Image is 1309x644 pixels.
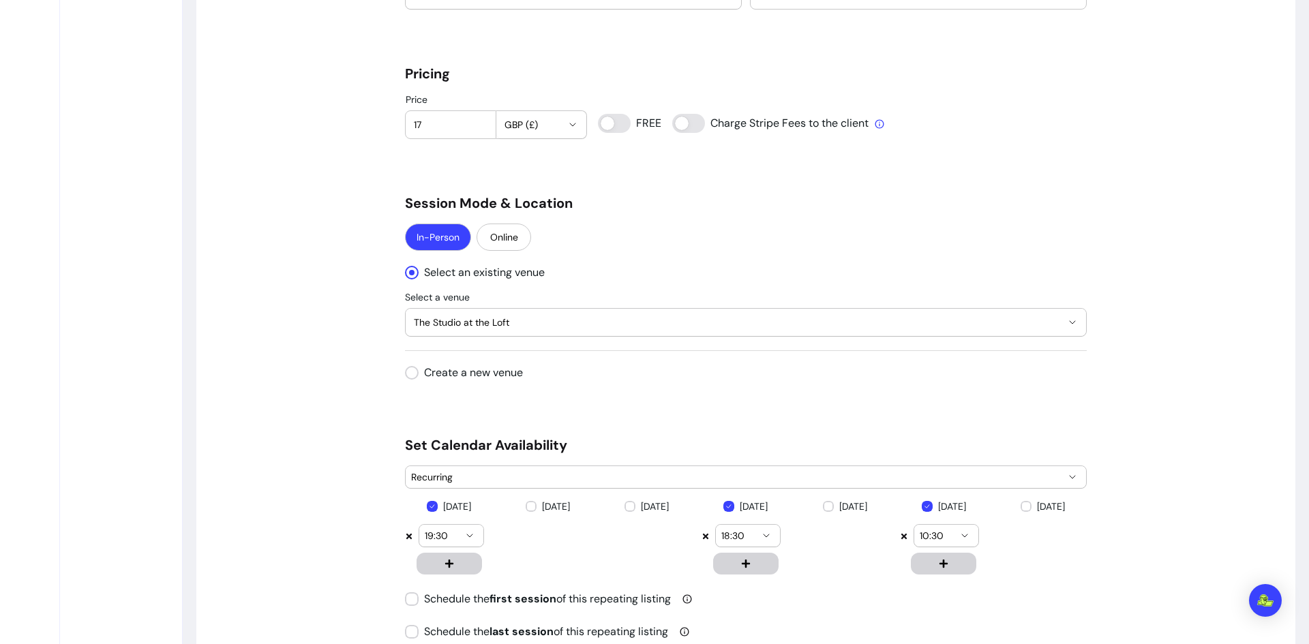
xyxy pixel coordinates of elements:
input: Tuesday [526,494,590,519]
h5: Session Mode & Location [405,194,1087,213]
input: Monday [427,494,490,519]
button: 18:30 [716,525,780,547]
div: Open Intercom Messenger [1249,584,1282,617]
input: Saturday [922,494,989,519]
button: The Studio at the Loft [406,309,1086,336]
span: GBP (£) [505,118,562,132]
button: Online [477,224,531,251]
span: The Studio at the Loft [414,316,1062,329]
input: FREE [598,114,661,133]
input: Price [414,118,487,132]
input: Sunday [1021,494,1081,519]
button: GBP (£) [496,111,587,138]
span: 18:30 [721,529,758,542]
span: 19:30 [425,529,462,542]
input: Friday [823,494,877,519]
h5: Set Calendar Availability [405,435,1087,455]
span: Recurring [411,470,1064,484]
input: Create a new venue [405,359,535,386]
input: Charge Stripe Fees to the client [672,114,870,133]
button: 10:30 [914,525,978,547]
input: Select an existing venue [405,259,556,286]
button: In-Person [405,224,471,251]
input: Wednesday [625,494,704,519]
span: Price [406,93,427,106]
input: Thursday [723,494,792,519]
span: 10:30 [920,529,957,542]
label: Select a venue [405,290,475,304]
button: Recurring [406,466,1086,488]
h5: Pricing [405,64,1087,83]
button: 19:30 [419,525,483,547]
